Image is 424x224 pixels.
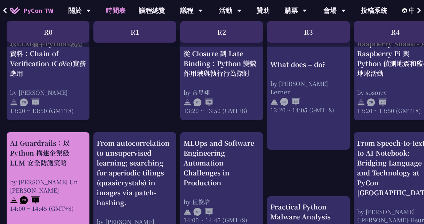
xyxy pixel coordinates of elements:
img: svg+xml;base64,PHN2ZyB4bWxucz0iaHR0cDovL3d3dy53My5vcmcvMjAwMC9zdmciIHdpZHRoPSIyNCIgaGVpZ2h0PSIyNC... [10,98,18,106]
div: R3 [267,21,350,43]
img: Home icon of PyCon TW 2025 [10,7,20,14]
img: ZHZH.38617ef.svg [367,98,387,106]
div: AI Guardrails：以 Python 構建企業級 LLM 安全防護策略 [10,138,86,168]
img: svg+xml;base64,PHN2ZyB4bWxucz0iaHR0cDovL3d3dy53My5vcmcvMjAwMC9zdmciIHdpZHRoPSIyNCIgaGVpZ2h0PSIyNC... [357,98,365,106]
div: R2 [180,21,263,43]
div: 以LLM攜手Python驗證資料：Chain of Verification (CoVe)實務應用 [10,39,86,78]
div: 14:00 ~ 14:45 (GMT+8) [184,216,260,224]
div: R0 [7,21,89,43]
img: svg+xml;base64,PHN2ZyB4bWxucz0iaHR0cDovL3d3dy53My5vcmcvMjAwMC9zdmciIHdpZHRoPSIyNCIgaGVpZ2h0PSIyNC... [10,196,18,204]
img: Locale Icon [402,8,409,13]
img: ENEN.5a408d1.svg [280,98,300,106]
div: R1 [93,21,176,43]
div: 13:20 ~ 14:05 (GMT+8) [270,106,346,114]
div: What does = do? [270,59,346,69]
div: by 程俊培 [184,198,260,206]
div: 13:20 ~ 13:50 (GMT+8) [10,106,86,115]
img: ZHEN.371966e.svg [193,208,213,216]
div: by [PERSON_NAME] Un [PERSON_NAME] [10,178,86,194]
div: From autocorrelation to unsupervised learning; searching for aperiodic tilings (quasicrystals) in... [97,138,173,207]
span: PyCon TW [23,6,53,16]
a: 以LLM攜手Python驗證資料：Chain of Verification (CoVe)實務應用 by [PERSON_NAME] 13:20 ~ 13:50 (GMT+8) [10,39,86,115]
div: 14:00 ~ 14:45 (GMT+8) [10,204,86,212]
img: svg+xml;base64,PHN2ZyB4bWxucz0iaHR0cDovL3d3dy53My5vcmcvMjAwMC9zdmciIHdpZHRoPSIyNCIgaGVpZ2h0PSIyNC... [270,98,278,106]
div: MLOps and Software Engineering Automation Challenges in Production [184,138,260,188]
div: by [PERSON_NAME] [10,88,86,96]
a: 從 Closure 到 Late Binding：Python 變數作用域與執行行為探討 by 曾昱翔 13:20 ~ 13:50 (GMT+8) [184,39,260,115]
img: svg+xml;base64,PHN2ZyB4bWxucz0iaHR0cDovL3d3dy53My5vcmcvMjAwMC9zdmciIHdpZHRoPSIyNCIgaGVpZ2h0PSIyNC... [184,208,191,216]
img: ZHZH.38617ef.svg [193,98,213,106]
div: by [PERSON_NAME] Lerner [270,79,346,96]
a: PyCon TW [3,2,60,19]
div: by 曾昱翔 [184,88,260,96]
div: 從 Closure 到 Late Binding：Python 變數作用域與執行行為探討 [184,49,260,78]
div: Practical Python Malware Analysis [270,202,346,222]
img: ZHEN.371966e.svg [20,98,40,106]
img: svg+xml;base64,PHN2ZyB4bWxucz0iaHR0cDovL3d3dy53My5vcmcvMjAwMC9zdmciIHdpZHRoPSIyNCIgaGVpZ2h0PSIyNC... [184,98,191,106]
a: What does = do? by [PERSON_NAME] Lerner 13:20 ~ 14:05 (GMT+8) [270,39,346,144]
div: 13:20 ~ 13:50 (GMT+8) [184,106,260,115]
img: ZHZH.38617ef.svg [20,196,40,204]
